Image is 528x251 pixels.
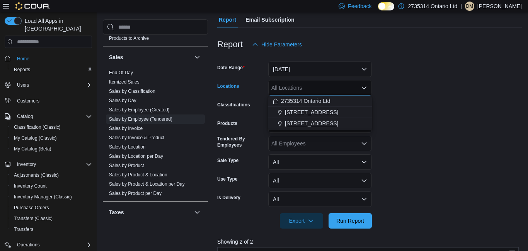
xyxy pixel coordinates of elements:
[11,203,92,212] span: Purchase Orders
[8,143,95,154] button: My Catalog (Beta)
[268,191,372,207] button: All
[14,67,30,73] span: Reports
[15,2,50,10] img: Cova
[245,12,295,27] span: Email Subscription
[109,191,162,196] a: Sales by Product per Day
[14,96,43,106] a: Customers
[14,112,92,121] span: Catalog
[249,37,305,52] button: Hide Parameters
[14,160,39,169] button: Inventory
[109,154,163,159] a: Sales by Location per Day
[14,226,33,232] span: Transfers
[14,183,47,189] span: Inventory Count
[103,24,208,46] div: Products
[17,113,33,120] span: Catalog
[109,172,167,178] a: Sales by Product & Location
[22,17,92,32] span: Load All Apps in [GEOGRAPHIC_DATA]
[192,208,202,217] button: Taxes
[14,112,36,121] button: Catalog
[2,53,95,64] button: Home
[14,80,32,90] button: Users
[109,135,164,141] span: Sales by Invoice & Product
[17,161,36,167] span: Inventory
[217,136,265,148] label: Tendered By Employees
[8,181,95,191] button: Inventory Count
[11,225,36,234] a: Transfers
[109,70,133,75] a: End Of Day
[11,225,92,234] span: Transfers
[219,12,236,27] span: Report
[109,89,155,94] a: Sales by Classification
[460,2,462,11] p: |
[109,181,185,187] a: Sales by Product & Location per Day
[11,133,92,143] span: My Catalog (Classic)
[17,82,29,88] span: Users
[109,107,170,113] a: Sales by Employee (Created)
[14,172,59,178] span: Adjustments (Classic)
[280,213,323,229] button: Export
[14,135,57,141] span: My Catalog (Classic)
[336,217,364,225] span: Run Report
[14,205,49,211] span: Purchase Orders
[217,157,238,164] label: Sale Type
[2,159,95,170] button: Inventory
[14,53,92,63] span: Home
[8,170,95,181] button: Adjustments (Classic)
[261,41,302,48] span: Hide Parameters
[109,116,172,122] a: Sales by Employee (Tendered)
[11,214,56,223] a: Transfers (Classic)
[217,195,240,201] label: Is Delivery
[2,111,95,122] button: Catalog
[109,144,146,150] a: Sales by Location
[268,96,372,107] button: 2735314 Ontario Ltd
[217,83,239,89] label: Locations
[268,154,372,170] button: All
[17,98,39,104] span: Customers
[466,2,473,11] span: DM
[192,53,202,62] button: Sales
[14,54,32,63] a: Home
[8,122,95,133] button: Classification (Classic)
[268,61,372,77] button: [DATE]
[109,135,164,140] a: Sales by Invoice & Product
[109,97,136,104] span: Sales by Day
[109,70,133,76] span: End Of Day
[11,192,75,201] a: Inventory Manager (Classic)
[17,242,40,248] span: Operations
[361,140,367,147] button: Open list of options
[14,240,43,249] button: Operations
[14,96,92,106] span: Customers
[268,118,372,129] button: [STREET_ADDRESS]
[11,181,92,191] span: Inventory Count
[268,107,372,118] button: [STREET_ADDRESS]
[408,2,458,11] p: 2735314 Ontario Ltd
[285,120,338,127] span: [STREET_ADDRESS]
[17,56,29,62] span: Home
[2,80,95,90] button: Users
[14,215,53,222] span: Transfers (Classic)
[109,98,136,103] a: Sales by Day
[14,124,61,130] span: Classification (Classic)
[11,123,92,132] span: Classification (Classic)
[14,194,72,200] span: Inventory Manager (Classic)
[8,202,95,213] button: Purchase Orders
[8,64,95,75] button: Reports
[109,79,140,85] span: Itemized Sales
[11,133,60,143] a: My Catalog (Classic)
[217,65,245,71] label: Date Range
[348,2,371,10] span: Feedback
[11,144,55,154] a: My Catalog (Beta)
[109,162,144,169] span: Sales by Product
[11,123,64,132] a: Classification (Classic)
[11,192,92,201] span: Inventory Manager (Classic)
[14,146,51,152] span: My Catalog (Beta)
[11,144,92,154] span: My Catalog (Beta)
[11,203,52,212] a: Purchase Orders
[109,35,149,41] span: Products to Archive
[109,172,167,178] span: Sales by Product & Location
